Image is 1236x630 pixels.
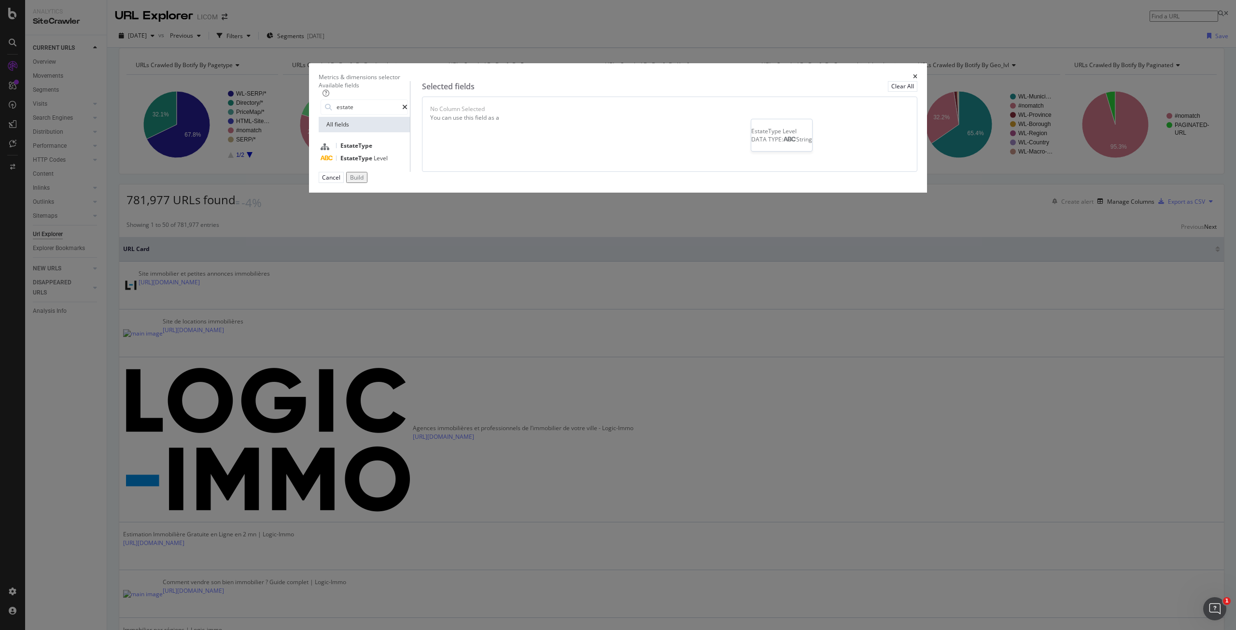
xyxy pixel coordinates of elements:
div: times [913,73,917,81]
div: Available fields [319,81,410,89]
div: Clear All [891,82,914,90]
div: You can use this field as a [430,113,909,122]
span: DATA TYPE: [751,135,783,143]
button: Clear All [888,81,917,92]
div: Metrics & dimensions selector [319,73,400,81]
div: All fields [319,117,410,132]
input: Search by field name [336,100,402,114]
div: Cancel [322,173,340,182]
div: Build [350,173,364,182]
span: 1 [1223,597,1231,605]
span: EstateType [340,141,372,150]
span: String [796,135,812,143]
div: No Column Selected [430,105,485,113]
span: EstateType [340,154,374,162]
div: EstateType Level [751,127,812,135]
div: modal [309,63,927,193]
span: Level [374,154,388,162]
button: Build [346,172,367,183]
button: Cancel [319,172,344,183]
iframe: Intercom live chat [1203,597,1226,620]
div: Selected fields [422,81,475,92]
